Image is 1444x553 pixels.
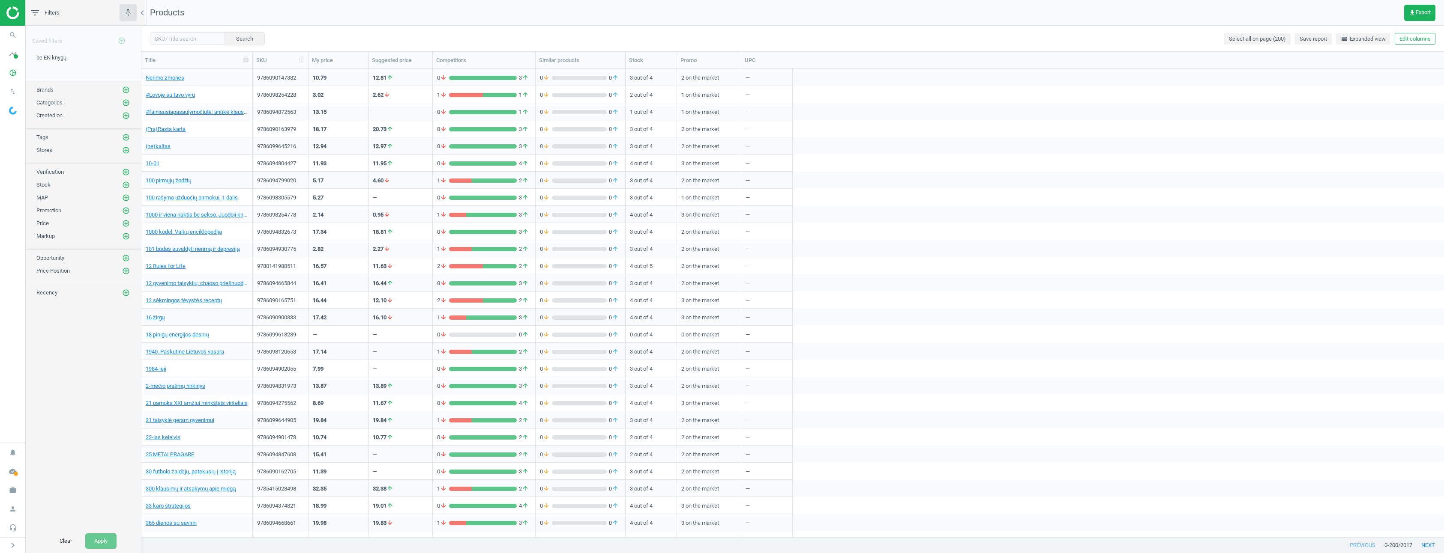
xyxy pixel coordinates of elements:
div: 2 on the market [681,224,737,239]
div: 4 out of 4 [630,207,672,222]
button: add_circle_outline [122,232,130,241]
button: add_circle_outline [113,32,130,50]
i: arrow_upward [612,160,619,167]
i: notifications [5,444,21,461]
i: arrow_downward [383,245,390,253]
i: search [5,27,21,43]
div: — [746,172,788,187]
div: — [746,224,788,239]
div: — [746,155,788,170]
span: 0 [607,143,621,150]
div: Saved filters [26,26,141,50]
a: 30 futbolo žaidėjų, patekusių į istoriją [146,468,236,476]
div: 9786098305579 [257,194,304,202]
div: 9786098254228 [257,91,304,99]
i: swap_vert [5,83,21,100]
i: arrow_upward [522,177,529,184]
div: — [746,104,788,119]
div: 9786094799020 [257,177,304,184]
i: arrow_upward [386,160,393,167]
span: Select all on page (200) [1229,35,1286,43]
span: 0 [607,125,621,133]
div: — [746,121,788,136]
i: arrow_upward [386,279,393,287]
i: arrow_upward [386,125,393,133]
div: 2 on the market [681,138,737,153]
a: 12 sėkmingos tėvystės receptų [146,297,222,304]
span: Products [150,7,184,18]
i: arrow_upward [612,125,619,133]
div: — [746,258,788,273]
i: add_circle_outline [122,220,130,227]
i: arrow_upward [386,228,393,236]
span: Markup [36,233,55,239]
i: arrow_downward [440,211,447,219]
button: add_circle_outline [122,219,130,228]
div: 3 out of 4 [630,241,672,256]
span: 0 [540,228,552,236]
i: arrow_downward [383,177,390,184]
div: 9786094665844 [257,279,304,287]
a: (ne)kaltas [146,143,171,150]
span: 0 [540,211,552,219]
div: 1 on the market [681,104,737,119]
div: 16.41 [313,279,327,287]
i: arrow_upward [522,245,529,253]
span: 0 [437,143,449,150]
i: arrow_upward [522,211,529,219]
div: — [373,108,377,119]
i: add_circle_outline [122,267,130,275]
span: 1 [437,177,449,184]
a: 16 žirgų [146,314,165,321]
span: 3 [517,74,531,82]
a: 18 pinigų energijos dėsnių [146,331,209,339]
button: chevron_right [2,540,24,551]
span: 0 [607,245,621,253]
i: arrow_downward [543,91,550,99]
div: 10.79 [313,74,327,82]
i: pie_chart_outlined [5,65,21,81]
button: add_circle_outline [122,254,130,262]
a: 365 dienos su savimi [146,519,197,527]
i: arrow_downward [383,91,390,99]
button: next [1412,538,1444,553]
a: 1940. Paskutinė Lietuvos vasara [146,348,224,356]
a: (Pra)Rasta karta [146,125,186,133]
div: 9786094804427 [257,160,304,167]
div: grid [141,69,1444,537]
a: 25 METAI PRAGARE [146,451,194,458]
i: add_circle_outline [122,168,130,176]
i: arrow_downward [440,143,447,150]
button: add_circle_outline [122,98,130,107]
i: arrow_upward [522,160,529,167]
div: 1 on the market [681,87,737,102]
div: 9786090147382 [257,74,304,82]
div: 3 out of 4 [630,224,672,239]
button: Select all on page (200) [1224,33,1291,45]
i: add_circle_outline [122,134,130,141]
i: arrow_downward [440,160,447,167]
div: 4 out of 5 [630,258,672,273]
span: 0 [540,245,552,253]
i: arrow_downward [543,228,550,236]
i: arrow_downward [440,108,447,116]
i: arrow_upward [522,125,529,133]
div: 1 out of 4 [630,104,672,119]
div: 3 out of 4 [630,275,672,290]
span: 0 [437,160,449,167]
i: arrow_upward [612,262,619,270]
img: ajHJNr6hYgQAAAAASUVORK5CYII= [6,6,67,19]
span: 0 [437,74,449,82]
div: 12.94 [313,143,327,150]
button: add_circle_outline [122,86,130,94]
div: 4 out of 4 [630,155,672,170]
div: 3 out of 4 [630,70,672,85]
span: 0 [607,74,621,82]
div: 2.27 [373,245,383,253]
span: 0 [607,194,621,202]
i: arrow_upward [522,143,529,150]
div: SKU [256,56,305,64]
input: SKU/Title search [150,32,225,45]
a: 365 įkvėpimai gyventi [146,536,198,544]
div: 3 out of 4 [630,121,672,136]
